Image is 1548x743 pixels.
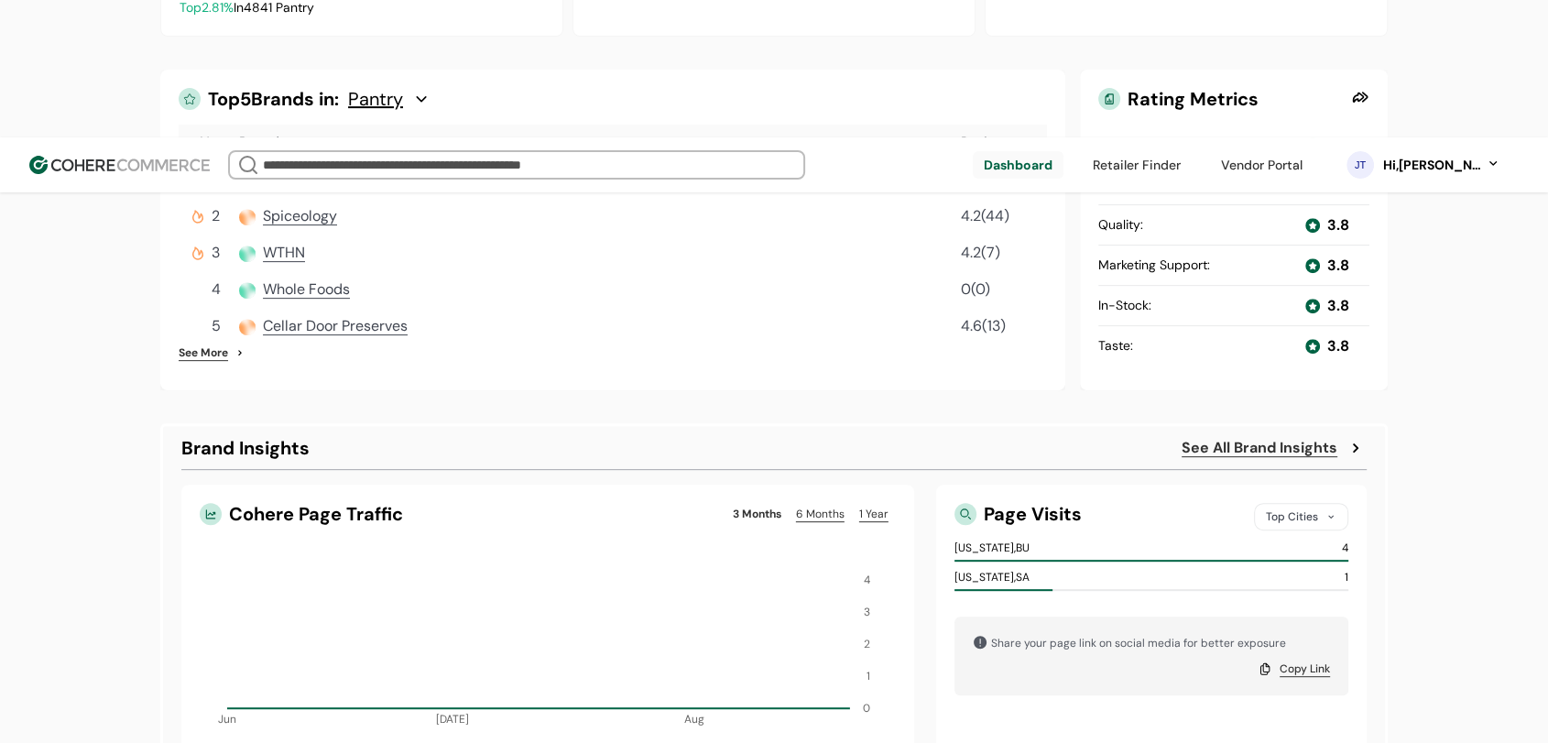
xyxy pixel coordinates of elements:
[212,242,220,264] span: 3
[864,605,870,619] tspan: 3
[973,635,1330,651] div: Share your page link on social media for better exposure
[263,242,305,264] a: WTHN
[1182,437,1337,459] a: See All Brand Insights
[208,88,339,110] span: Top 5 Brands in:
[864,637,870,651] tspan: 2
[179,344,228,361] a: See More
[954,569,1030,585] div: [US_STATE] , SA
[789,503,852,525] a: 6 Months
[212,315,221,337] span: 5
[1327,255,1349,277] div: 3.8
[961,132,1043,154] div: Rating
[218,711,236,726] tspan: Jun
[1098,296,1151,315] div: In-Stock :
[263,279,350,300] a: Whole Foods
[961,206,1009,225] span: 4.2 ( 44 )
[1327,214,1349,236] div: 3.8
[1381,156,1482,175] div: Hi, [PERSON_NAME]
[239,132,957,154] div: Brand
[864,573,870,587] tspan: 4
[436,711,469,726] tspan: [DATE]
[1280,661,1330,677] a: Copy Link
[954,540,1030,556] div: [US_STATE] , BU
[200,503,718,525] div: Cohere Page Traffic
[212,279,221,300] span: 4
[867,669,870,683] tspan: 1
[263,315,408,337] a: Cellar Door Preserves
[1327,335,1349,357] div: 3.8
[863,701,870,716] tspan: 0
[1327,134,1349,156] div: 3.8
[348,88,403,110] span: Pantry
[263,243,305,262] span: WTHN
[1345,569,1348,585] div: 1
[1098,336,1133,355] div: Taste :
[1254,503,1348,530] div: Top Cities
[212,205,220,227] span: 2
[961,316,1006,335] span: 4.6 ( 13 )
[182,132,235,154] div: No
[1381,156,1500,175] button: Hi,[PERSON_NAME]
[1342,540,1348,556] div: 4
[961,279,990,299] span: 0 ( 0 )
[1098,256,1210,275] div: Marketing Support :
[29,156,210,174] img: Cohere Logo
[263,279,350,299] span: Whole Foods
[725,503,789,525] a: 3 Months
[684,711,704,726] tspan: Aug
[1098,135,1161,154] div: Packaging :
[984,503,1239,530] div: Page Visits
[1098,88,1344,110] div: Rating Metrics
[1098,215,1143,235] div: Quality :
[263,205,337,227] a: Spiceology
[852,503,896,525] a: 1 Year
[263,206,337,225] span: Spiceology
[961,243,1000,262] span: 4.2 ( 7 )
[1327,295,1349,317] div: 3.8
[181,434,310,462] div: Brand Insights
[263,316,408,335] span: Cellar Door Preserves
